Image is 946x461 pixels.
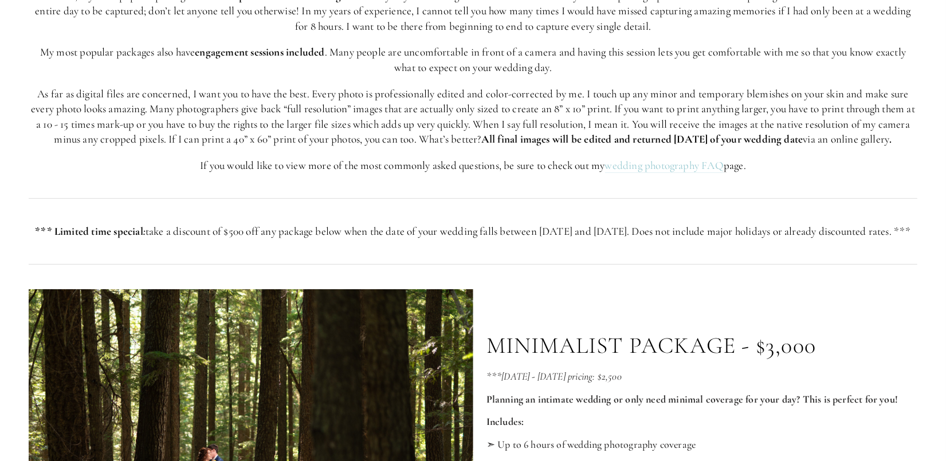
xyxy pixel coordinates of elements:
em: ***[DATE] - [DATE] pricing: $2,500 [486,370,622,383]
p: minimalist Package - $3,000 [486,332,816,359]
p: ➣ Up to 6 hours of wedding photography coverage [486,439,904,451]
strong: Planning an intimate wedding or only need minimal coverage for your day? This is perfect for you! [486,393,898,405]
p: If you would like to view more of the most commonly asked questions, be sure to check out my page. [29,158,917,174]
a: wedding photography FAQ [605,159,724,173]
strong: engagement sessions included [195,45,324,58]
strong: Includes: [486,415,524,428]
p: My most popular packages also have . Many people are uncomfortable in front of a camera and havin... [29,45,917,75]
strong: . [889,132,892,145]
p: take a discount of $500 off any package below when the date of your wedding falls between [DATE] ... [29,224,917,239]
strong: All final images will be edited and returned [DATE] of your wedding date [481,132,803,145]
em: : [143,224,146,238]
p: As far as digital files are concerned, I want you to have the best. Every photo is professionally... [29,86,917,147]
strong: *** Limited time special [35,224,146,238]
